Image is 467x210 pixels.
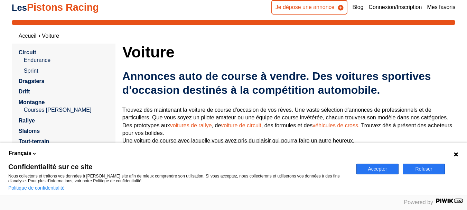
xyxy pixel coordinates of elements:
h1: Voiture [122,44,455,60]
a: Courses [PERSON_NAME] [24,106,109,114]
a: Politique de confidentialité [8,185,65,191]
a: Montagne [19,99,45,105]
a: véhicules de cross [312,122,358,128]
a: LesPistons Racing [12,2,99,13]
a: Slaloms [19,128,40,134]
a: Voiture [42,33,59,39]
h2: Annonces auto de course à vendre. Des voitures sportives d'occasion destinés à la compétition aut... [122,69,455,97]
p: Trouvez dès maintenant la voiture de course d'occasion de vos rêves. Une vaste sélection d'annonc... [122,106,455,145]
span: Confidentialité sur ce site [8,163,348,170]
span: Les [12,3,27,12]
a: Drift [19,89,30,94]
a: Mes favoris [427,3,455,11]
p: Nous collectons et traitons vos données à [PERSON_NAME] site afin de mieux comprendre son utilisa... [8,174,348,183]
a: Rallye [19,118,35,124]
a: Blog [353,3,364,11]
button: Accepter [356,164,399,174]
span: Powered by [404,199,433,205]
a: Dragsters [19,78,45,84]
a: voiture de circuit [221,122,261,128]
button: Refuser [403,164,445,174]
a: Circuit [19,49,36,55]
a: voitures de rallye [170,122,212,128]
a: Sprint [24,67,109,75]
span: Français [9,149,31,157]
a: Endurance [24,56,109,64]
a: Tout-terrain [19,138,49,144]
a: Accueil [19,33,37,39]
a: Connexion/Inscription [369,3,422,11]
